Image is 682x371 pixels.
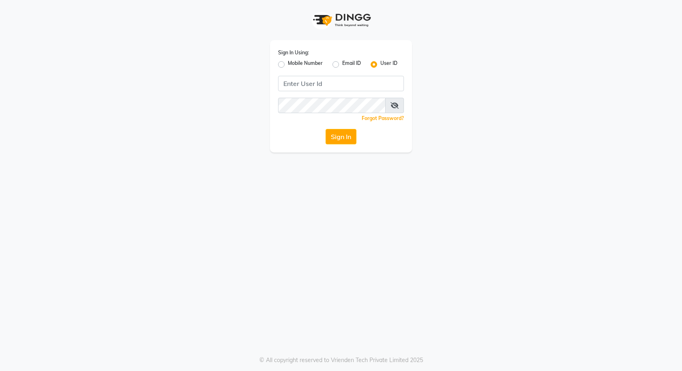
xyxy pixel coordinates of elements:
label: User ID [380,60,397,69]
label: Sign In Using: [278,49,309,56]
label: Mobile Number [288,60,323,69]
img: logo1.svg [309,8,373,32]
label: Email ID [342,60,361,69]
input: Username [278,98,386,113]
input: Username [278,76,404,91]
a: Forgot Password? [362,115,404,121]
button: Sign In [326,129,356,144]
